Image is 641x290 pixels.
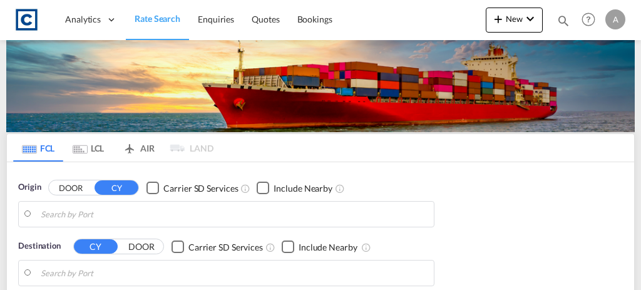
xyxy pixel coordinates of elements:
div: Carrier SD Services [163,182,238,195]
span: Rate Search [135,13,180,24]
span: Bookings [297,14,332,24]
md-checkbox: Checkbox No Ink [257,181,332,194]
md-checkbox: Checkbox No Ink [146,181,238,194]
button: icon-plus 400-fgNewicon-chevron-down [486,8,543,33]
span: Destination [18,240,61,252]
span: Help [578,9,599,30]
md-icon: icon-plus 400-fg [491,11,506,26]
input: Search by Port [41,205,428,224]
md-icon: icon-airplane [122,141,137,150]
div: Help [578,9,605,31]
md-tab-item: AIR [113,134,163,162]
md-icon: Unchecked: Ignores neighbouring ports when fetching rates.Checked : Includes neighbouring ports w... [361,242,371,252]
div: Include Nearby [299,241,357,254]
button: CY [74,239,118,254]
img: LCL+%26+FCL+BACKGROUND.png [6,40,635,132]
md-icon: Unchecked: Search for CY (Container Yard) services for all selected carriers.Checked : Search for... [265,242,275,252]
md-icon: Unchecked: Search for CY (Container Yard) services for all selected carriers.Checked : Search for... [240,184,250,194]
span: Enquiries [198,14,234,24]
span: Origin [18,181,41,194]
md-checkbox: Checkbox No Ink [282,240,357,253]
input: Search by Port [41,264,428,282]
md-pagination-wrapper: Use the left and right arrow keys to navigate between tabs [13,134,213,162]
button: DOOR [120,240,163,254]
md-icon: Unchecked: Ignores neighbouring ports when fetching rates.Checked : Includes neighbouring ports w... [335,184,345,194]
div: A [605,9,625,29]
md-checkbox: Checkbox No Ink [172,240,263,253]
md-icon: icon-magnify [556,14,570,28]
md-tab-item: FCL [13,134,63,162]
span: New [491,14,538,24]
button: DOOR [49,181,93,195]
span: Quotes [252,14,279,24]
span: Analytics [65,13,101,26]
div: icon-magnify [556,14,570,33]
img: 1fdb9190129311efbfaf67cbb4249bed.jpeg [13,6,41,34]
button: CY [95,180,138,195]
div: Carrier SD Services [188,241,263,254]
md-icon: icon-chevron-down [523,11,538,26]
md-tab-item: LCL [63,134,113,162]
div: Include Nearby [274,182,332,195]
